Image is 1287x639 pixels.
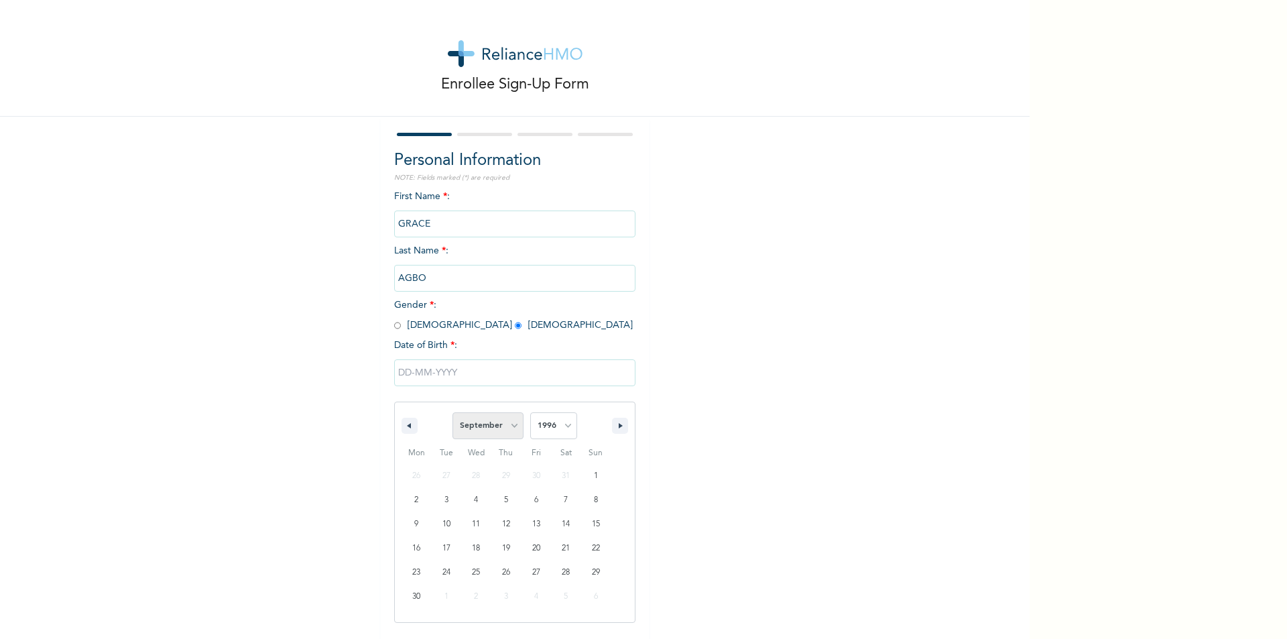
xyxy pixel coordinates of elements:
[402,585,432,609] button: 30
[442,561,450,585] span: 24
[448,40,583,67] img: logo
[461,488,491,512] button: 4
[592,536,600,561] span: 22
[551,536,581,561] button: 21
[580,536,611,561] button: 22
[472,536,480,561] span: 18
[491,512,522,536] button: 12
[594,464,598,488] span: 1
[472,561,480,585] span: 25
[394,359,635,386] input: DD-MM-YYYY
[580,443,611,464] span: Sun
[502,512,510,536] span: 12
[562,536,570,561] span: 21
[592,561,600,585] span: 29
[402,512,432,536] button: 9
[580,464,611,488] button: 1
[551,488,581,512] button: 7
[474,488,478,512] span: 4
[461,561,491,585] button: 25
[564,488,568,512] span: 7
[432,512,462,536] button: 10
[412,561,420,585] span: 23
[394,211,635,237] input: Enter your first name
[502,561,510,585] span: 26
[432,488,462,512] button: 3
[521,443,551,464] span: Fri
[402,536,432,561] button: 16
[394,173,635,183] p: NOTE: Fields marked (*) are required
[521,561,551,585] button: 27
[580,561,611,585] button: 29
[394,192,635,229] span: First Name :
[442,536,450,561] span: 17
[580,488,611,512] button: 8
[562,561,570,585] span: 28
[491,443,522,464] span: Thu
[441,74,589,96] p: Enrollee Sign-Up Form
[394,339,457,353] span: Date of Birth :
[562,512,570,536] span: 14
[594,488,598,512] span: 8
[394,300,633,330] span: Gender : [DEMOGRAPHIC_DATA] [DEMOGRAPHIC_DATA]
[502,536,510,561] span: 19
[461,536,491,561] button: 18
[402,488,432,512] button: 2
[580,512,611,536] button: 15
[412,585,420,609] span: 30
[461,512,491,536] button: 11
[461,443,491,464] span: Wed
[444,488,448,512] span: 3
[504,488,508,512] span: 5
[551,561,581,585] button: 28
[412,536,420,561] span: 16
[491,561,522,585] button: 26
[414,488,418,512] span: 2
[592,512,600,536] span: 15
[442,512,450,536] span: 10
[532,512,540,536] span: 13
[521,512,551,536] button: 13
[402,443,432,464] span: Mon
[491,536,522,561] button: 19
[394,246,635,283] span: Last Name :
[521,488,551,512] button: 6
[551,443,581,464] span: Sat
[432,561,462,585] button: 24
[394,149,635,173] h2: Personal Information
[472,512,480,536] span: 11
[521,536,551,561] button: 20
[394,265,635,292] input: Enter your last name
[532,536,540,561] span: 20
[402,561,432,585] button: 23
[534,488,538,512] span: 6
[432,443,462,464] span: Tue
[532,561,540,585] span: 27
[432,536,462,561] button: 17
[551,512,581,536] button: 14
[414,512,418,536] span: 9
[491,488,522,512] button: 5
